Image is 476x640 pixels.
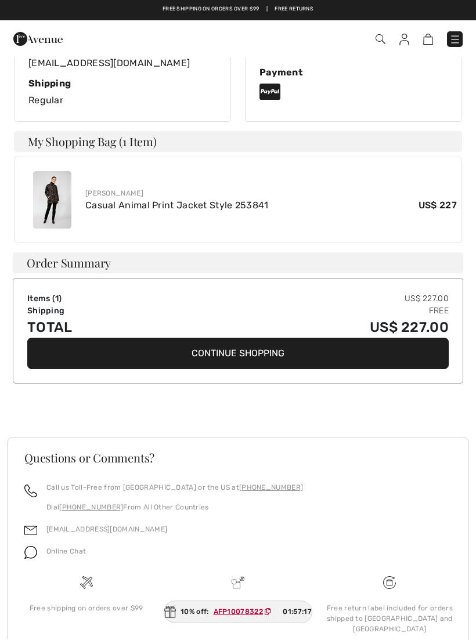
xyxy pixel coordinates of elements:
[214,608,263,616] ins: AFP10078322
[85,200,269,211] a: Casual Animal Print Jacket Style 253841
[80,577,93,590] img: Free shipping on orders over $99
[232,577,244,590] img: Delivery is a breeze since we pay the duties!
[27,293,181,305] td: Items ( )
[181,305,449,317] td: Free
[449,34,461,46] img: Menu
[259,67,448,78] div: Payment
[14,132,462,153] h4: My Shopping Bag (1 Item)
[376,35,385,45] img: Search
[46,548,86,556] span: Online Chat
[28,78,217,89] div: Shipping
[13,253,463,274] div: Order Summary
[181,293,449,305] td: US$ 227.00
[24,485,37,498] img: call
[33,172,71,229] img: Casual Animal Print Jacket Style 253841
[275,6,313,14] a: Free Returns
[239,484,303,492] a: [PHONE_NUMBER]
[399,34,409,46] img: My Info
[27,317,181,338] td: Total
[283,607,311,617] span: 01:57:17
[383,577,396,590] img: Free shipping on orders over $99
[46,526,167,534] a: [EMAIL_ADDRESS][DOMAIN_NAME]
[85,189,457,199] div: [PERSON_NAME]
[164,606,176,619] img: Gift.svg
[27,305,181,317] td: Shipping
[27,338,449,370] button: Continue Shopping
[13,33,63,44] a: 1ère Avenue
[24,547,37,559] img: chat
[323,603,456,635] div: Free return label included for orders shipped to [GEOGRAPHIC_DATA] and [GEOGRAPHIC_DATA]
[46,483,303,493] p: Call us Toll-Free from [GEOGRAPHIC_DATA] or the US at
[46,502,303,513] p: Dial From All Other Countries
[423,34,433,45] img: Shopping Bag
[28,78,217,108] div: Regular
[164,601,312,624] div: 10% off:
[24,525,37,537] img: email
[181,317,449,338] td: US$ 227.00
[20,603,153,614] div: Free shipping on orders over $99
[163,6,259,14] a: Free shipping on orders over $99
[266,6,268,14] span: |
[13,28,63,51] img: 1ère Avenue
[419,199,457,213] span: US$ 227
[24,453,452,464] h3: Questions or Comments?
[55,294,59,304] span: 1
[59,504,123,512] a: [PHONE_NUMBER]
